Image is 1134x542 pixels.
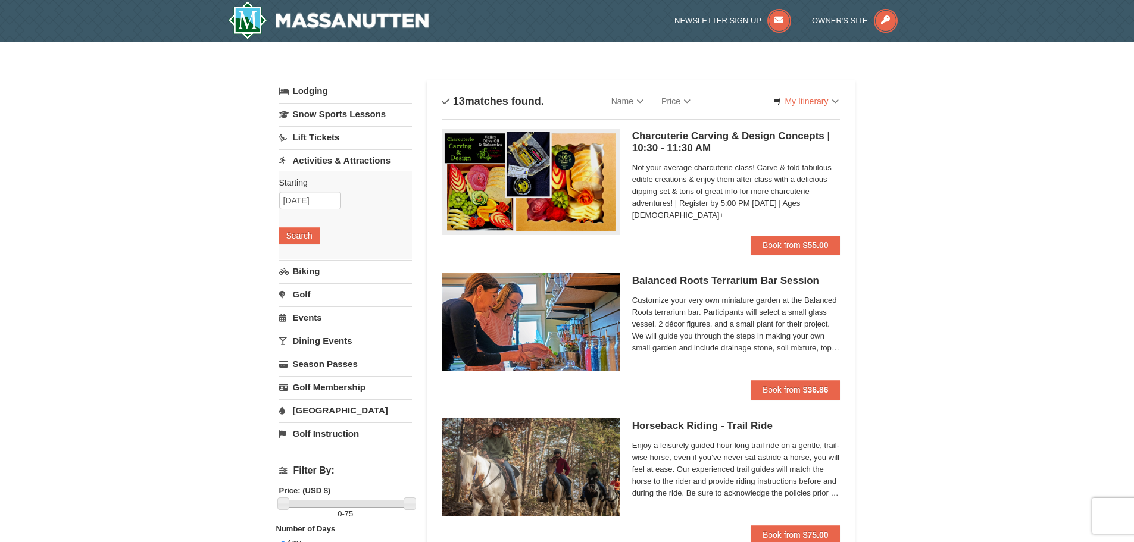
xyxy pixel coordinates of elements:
[632,130,841,154] h5: Charcuterie Carving & Design Concepts | 10:30 - 11:30 AM
[279,103,412,125] a: Snow Sports Lessons
[279,306,412,328] a: Events
[279,283,412,305] a: Golf
[602,89,652,113] a: Name
[803,385,829,394] strong: $36.86
[279,508,412,520] label: -
[279,353,412,375] a: Season Passes
[338,509,342,518] span: 0
[763,385,801,394] span: Book from
[763,240,801,250] span: Book from
[632,275,841,287] h5: Balanced Roots Terrarium Bar Session
[279,260,412,282] a: Biking
[652,89,699,113] a: Price
[279,465,412,476] h4: Filter By:
[279,126,412,148] a: Lift Tickets
[632,440,841,499] span: Enjoy a leisurely guided hour long trail ride on a gentle, trail-wise horse, even if you’ve never...
[766,92,846,110] a: My Itinerary
[632,420,841,432] h5: Horseback Riding - Trail Ride
[674,16,791,25] a: Newsletter Sign Up
[442,95,544,107] h4: matches found.
[345,509,353,518] span: 75
[812,16,868,25] span: Owner's Site
[279,177,403,189] label: Starting
[279,330,412,352] a: Dining Events
[279,80,412,102] a: Lodging
[674,16,761,25] span: Newsletter Sign Up
[279,422,412,444] a: Golf Instruction
[228,1,429,39] img: Massanutten Resort Logo
[803,530,829,540] strong: $75.00
[632,295,841,354] span: Customize your very own miniature garden at the Balanced Roots terrarium bar. Participants will s...
[279,376,412,398] a: Golf Membership
[803,240,829,250] strong: $55.00
[812,16,898,25] a: Owner's Site
[763,530,801,540] span: Book from
[442,273,620,371] img: 18871151-30-393e4332.jpg
[751,380,841,399] button: Book from $36.86
[751,236,841,255] button: Book from $55.00
[453,95,465,107] span: 13
[279,486,331,495] strong: Price: (USD $)
[632,162,841,221] span: Not your average charcuterie class! Carve & fold fabulous edible creations & enjoy them after cla...
[228,1,429,39] a: Massanutten Resort
[279,227,320,244] button: Search
[442,129,620,235] img: 18871151-79-7a7e7977.png
[279,399,412,421] a: [GEOGRAPHIC_DATA]
[279,149,412,171] a: Activities & Attractions
[276,524,336,533] strong: Number of Days
[442,418,620,516] img: 21584748-79-4e8ac5ed.jpg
